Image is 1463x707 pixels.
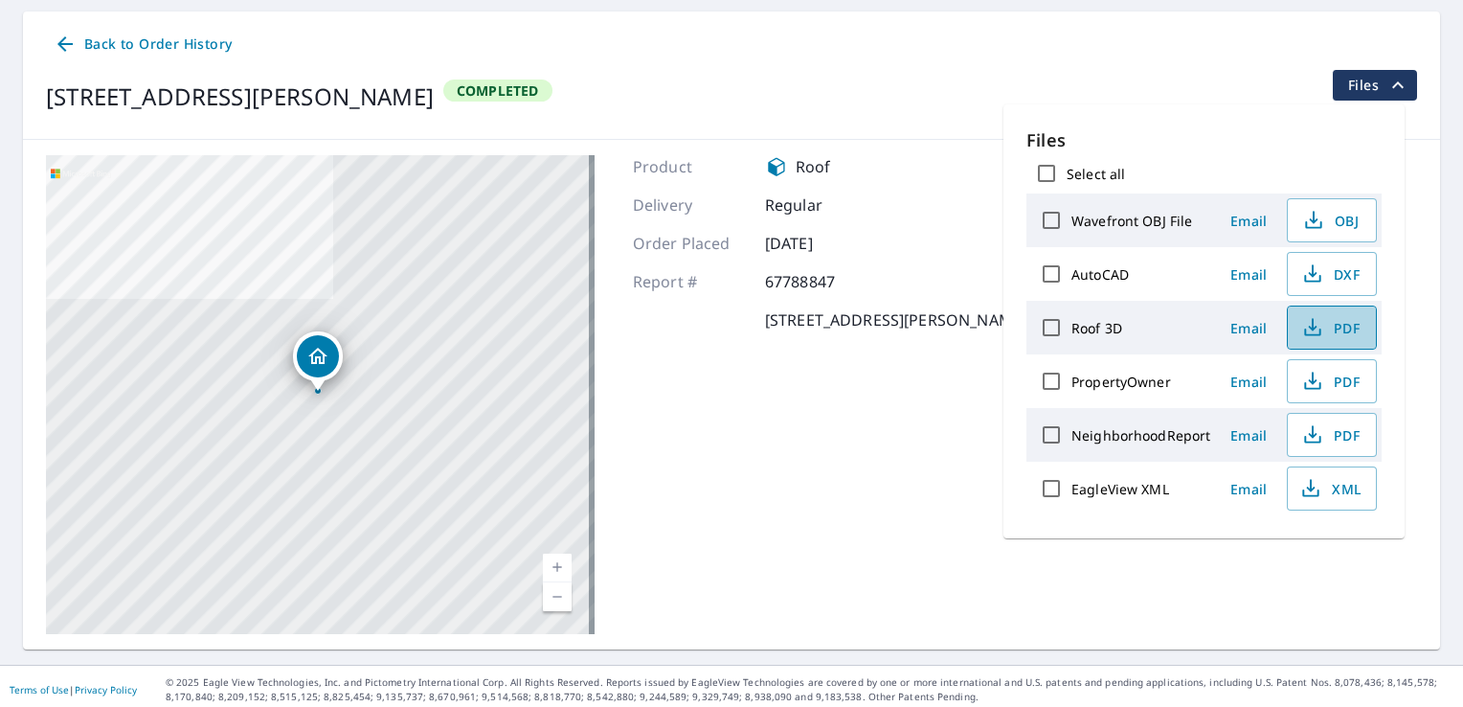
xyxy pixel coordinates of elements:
button: Email [1218,206,1279,236]
label: EagleView XML [1071,480,1169,498]
span: Files [1348,74,1409,97]
span: PDF [1299,316,1361,339]
p: Regular [765,194,880,217]
button: Email [1218,421,1279,450]
label: NeighborhoodReport [1071,426,1210,445]
p: 67788847 [765,270,880,293]
span: Email [1226,426,1272,445]
button: Email [1218,474,1279,504]
button: PDF [1287,359,1377,403]
button: OBJ [1287,198,1377,242]
button: filesDropdownBtn-67788847 [1332,70,1417,101]
div: Dropped pin, building 1, Residential property, 77 Hunter Lane Ridgefield, CT 06877 [293,331,343,391]
a: Privacy Policy [75,683,137,696]
label: AutoCAD [1071,265,1129,284]
span: DXF [1299,262,1361,285]
label: PropertyOwner [1071,373,1171,391]
span: PDF [1299,423,1361,446]
p: Delivery [633,194,748,217]
button: PDF [1287,306,1377,350]
button: Email [1218,367,1279,397]
span: XML [1299,477,1361,500]
p: [STREET_ADDRESS][PERSON_NAME] [765,308,1026,331]
button: Email [1218,313,1279,343]
span: Email [1226,265,1272,284]
p: Product [633,155,748,178]
div: [STREET_ADDRESS][PERSON_NAME] [46,80,434,114]
label: Roof 3D [1071,319,1122,337]
button: Email [1218,260,1279,289]
span: Back to Order History [54,33,232,57]
p: Files [1026,127,1382,153]
p: | [10,684,137,696]
p: © 2025 Eagle View Technologies, Inc. and Pictometry International Corp. All Rights Reserved. Repo... [166,675,1453,704]
p: Report # [633,270,748,293]
button: DXF [1287,252,1377,296]
p: Order Placed [633,232,748,255]
label: Wavefront OBJ File [1071,212,1192,230]
span: Completed [445,81,551,100]
a: Current Level 17, Zoom Out [543,582,572,611]
a: Back to Order History [46,27,239,62]
p: [DATE] [765,232,880,255]
span: Email [1226,373,1272,391]
span: Email [1226,319,1272,337]
button: PDF [1287,413,1377,457]
span: Email [1226,480,1272,498]
a: Terms of Use [10,683,69,696]
a: Current Level 17, Zoom In [543,554,572,582]
button: XML [1287,467,1377,511]
span: Email [1226,212,1272,230]
span: OBJ [1299,209,1361,232]
label: Select all [1067,165,1125,183]
div: Roof [765,155,880,178]
span: PDF [1299,370,1361,393]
